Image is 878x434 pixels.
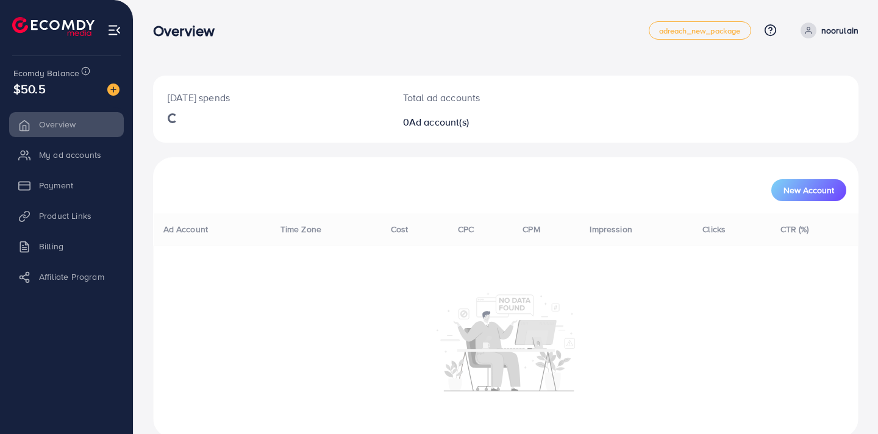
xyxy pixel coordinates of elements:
[649,21,751,40] a: adreach_new_package
[153,22,224,40] h3: Overview
[409,115,469,129] span: Ad account(s)
[12,17,95,36] img: logo
[659,27,741,35] span: adreach_new_package
[107,84,120,96] img: image
[168,90,374,105] p: [DATE] spends
[783,186,834,194] span: New Account
[403,116,550,128] h2: 0
[821,23,858,38] p: noorulain
[107,23,121,37] img: menu
[403,90,550,105] p: Total ad accounts
[13,80,46,98] span: $50.5
[13,67,79,79] span: Ecomdy Balance
[796,23,858,38] a: noorulain
[771,179,846,201] button: New Account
